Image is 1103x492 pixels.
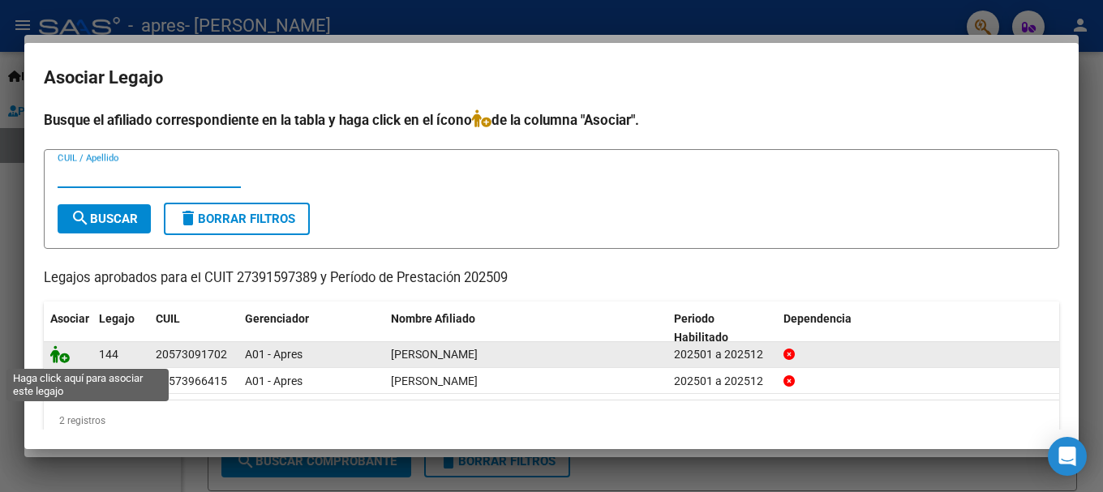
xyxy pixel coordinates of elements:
[1048,437,1087,476] div: Open Intercom Messenger
[58,204,151,233] button: Buscar
[391,348,478,361] span: MARTINEZ CAÑETE MILO BENICIO
[156,345,227,364] div: 20573091702
[71,208,90,228] mat-icon: search
[92,302,149,355] datatable-header-cell: Legajo
[245,348,303,361] span: A01 - Apres
[391,312,475,325] span: Nombre Afiliado
[674,345,770,364] div: 202501 a 202512
[178,212,295,226] span: Borrar Filtros
[50,312,89,325] span: Asociar
[149,302,238,355] datatable-header-cell: CUIL
[44,400,1059,441] div: 2 registros
[44,268,1059,289] p: Legajos aprobados para el CUIT 27391597389 y Período de Prestación 202509
[44,62,1059,93] h2: Asociar Legajo
[674,312,728,344] span: Periodo Habilitado
[667,302,777,355] datatable-header-cell: Periodo Habilitado
[238,302,384,355] datatable-header-cell: Gerenciador
[44,302,92,355] datatable-header-cell: Asociar
[674,372,770,391] div: 202501 a 202512
[99,348,118,361] span: 144
[245,374,303,387] span: A01 - Apres
[178,208,198,228] mat-icon: delete
[384,302,667,355] datatable-header-cell: Nombre Afiliado
[777,302,1060,355] datatable-header-cell: Dependencia
[391,374,478,387] span: LEON ARON ELIAS
[71,212,138,226] span: Buscar
[44,109,1059,130] h4: Busque el afiliado correspondiente en la tabla y haga click en el ícono de la columna "Asociar".
[164,203,310,235] button: Borrar Filtros
[156,312,180,325] span: CUIL
[245,312,309,325] span: Gerenciador
[156,372,227,391] div: 20573966415
[99,312,135,325] span: Legajo
[783,312,852,325] span: Dependencia
[99,374,105,387] span: 6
